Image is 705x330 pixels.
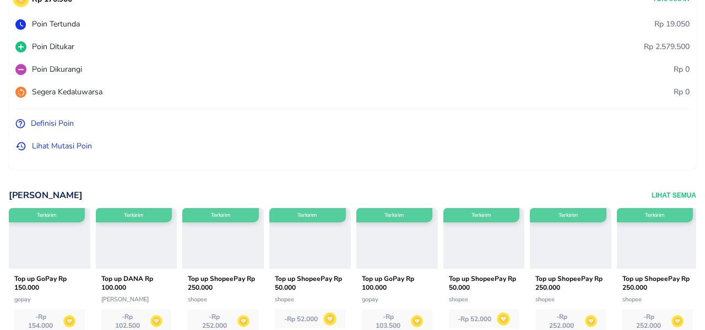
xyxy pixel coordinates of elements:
p: Terkirim [471,211,491,220]
p: Top up ShopeePay Rp 250.000 [535,274,606,291]
span: shopee [275,295,294,304]
p: Poin Tertunda [32,18,80,30]
p: [PERSON_NAME] [9,189,83,201]
p: Lihat Mutasi Poin [32,140,92,152]
p: Rp 0 [674,86,690,98]
p: Terkirim [211,211,231,220]
p: Poin Ditukar [32,41,74,52]
p: Top up GoPay Rp 100.000 [362,274,432,291]
p: Terkirim [384,211,404,220]
p: Rp 0 [674,63,690,75]
span: gopay [362,295,378,304]
p: Top up ShopeePay Rp 50.000 [275,274,345,291]
span: shopee [622,295,642,304]
button: Lihat Semua [652,189,696,201]
span: gopay [14,295,31,304]
p: Rp 2.579.500 [644,41,690,52]
p: Definisi Poin [31,118,74,129]
p: Poin Dikurangi [32,63,82,75]
span: shopee [535,295,555,304]
span: shopee [449,295,468,304]
span: shopee [188,295,207,304]
p: Segera Kedaluwarsa [32,86,102,98]
p: Top up GoPay Rp 150.000 [14,274,85,291]
p: Terkirim [297,211,317,220]
p: Terkirim [558,211,578,220]
p: Top up ShopeePay Rp 250.000 [622,274,693,291]
p: Terkirim [37,211,57,220]
span: [PERSON_NAME] [101,295,149,304]
p: Top up DANA Rp 100.000 [101,274,172,291]
p: Rp 19.050 [654,18,690,30]
p: Terkirim [645,211,665,220]
p: Top up ShopeePay Rp 250.000 [188,274,258,291]
p: Top up ShopeePay Rp 50.000 [449,274,519,291]
p: Terkirim [124,211,144,220]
